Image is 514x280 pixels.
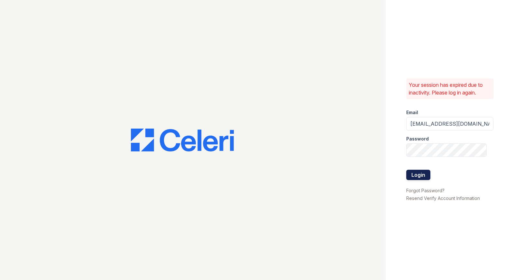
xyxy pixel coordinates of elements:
[406,188,445,193] a: Forgot Password?
[406,195,480,201] a: Resend Verify Account Information
[406,109,418,116] label: Email
[406,136,429,142] label: Password
[406,170,430,180] button: Login
[409,81,491,96] p: Your session has expired due to inactivity. Please log in again.
[131,129,234,152] img: CE_Logo_Blue-a8612792a0a2168367f1c8372b55b34899dd931a85d93a1a3d3e32e68fde9ad4.png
